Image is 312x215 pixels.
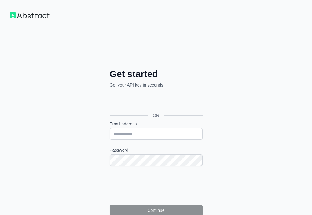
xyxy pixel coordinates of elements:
iframe: Przycisk Zaloguj się przez Google [107,95,204,108]
p: Get your API key in seconds [110,82,203,88]
label: Password [110,147,203,153]
iframe: reCAPTCHA [110,173,203,197]
img: Workflow [10,12,50,18]
label: Email address [110,121,203,127]
h2: Get started [110,69,203,80]
span: OR [148,112,164,118]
